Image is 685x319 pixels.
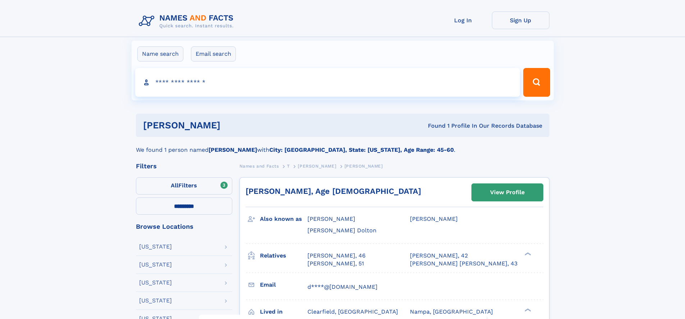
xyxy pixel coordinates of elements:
div: We found 1 person named with . [136,137,549,154]
div: Browse Locations [136,223,232,230]
span: T [287,164,290,169]
a: Sign Up [492,12,549,29]
h1: [PERSON_NAME] [143,121,324,130]
a: [PERSON_NAME], 51 [307,260,364,268]
a: [PERSON_NAME], Age [DEMOGRAPHIC_DATA] [246,187,421,196]
div: Filters [136,163,232,169]
div: [US_STATE] [139,244,172,250]
div: View Profile [490,184,525,201]
span: [PERSON_NAME] [410,215,458,222]
div: ❯ [523,251,531,256]
button: Search Button [523,68,550,97]
input: search input [135,68,520,97]
a: [PERSON_NAME], 42 [410,252,468,260]
a: View Profile [472,184,543,201]
label: Name search [137,46,183,61]
span: [PERSON_NAME] [298,164,336,169]
span: Nampa, [GEOGRAPHIC_DATA] [410,308,493,315]
img: Logo Names and Facts [136,12,239,31]
label: Email search [191,46,236,61]
span: Clearfield, [GEOGRAPHIC_DATA] [307,308,398,315]
span: All [171,182,178,189]
h3: Also known as [260,213,307,225]
h3: Lived in [260,306,307,318]
b: [PERSON_NAME] [209,146,257,153]
a: [PERSON_NAME] [PERSON_NAME], 43 [410,260,517,268]
span: [PERSON_NAME] [307,215,355,222]
div: [US_STATE] [139,262,172,268]
div: [US_STATE] [139,298,172,304]
div: Found 1 Profile In Our Records Database [324,122,542,130]
span: [PERSON_NAME] Dolton [307,227,376,234]
h3: Email [260,279,307,291]
label: Filters [136,177,232,195]
b: City: [GEOGRAPHIC_DATA], State: [US_STATE], Age Range: 45-60 [269,146,454,153]
h3: Relatives [260,250,307,262]
a: Log In [434,12,492,29]
a: [PERSON_NAME] [298,161,336,170]
div: ❯ [523,307,531,312]
span: [PERSON_NAME] [344,164,383,169]
a: Names and Facts [239,161,279,170]
a: T [287,161,290,170]
div: [US_STATE] [139,280,172,286]
a: [PERSON_NAME], 46 [307,252,366,260]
